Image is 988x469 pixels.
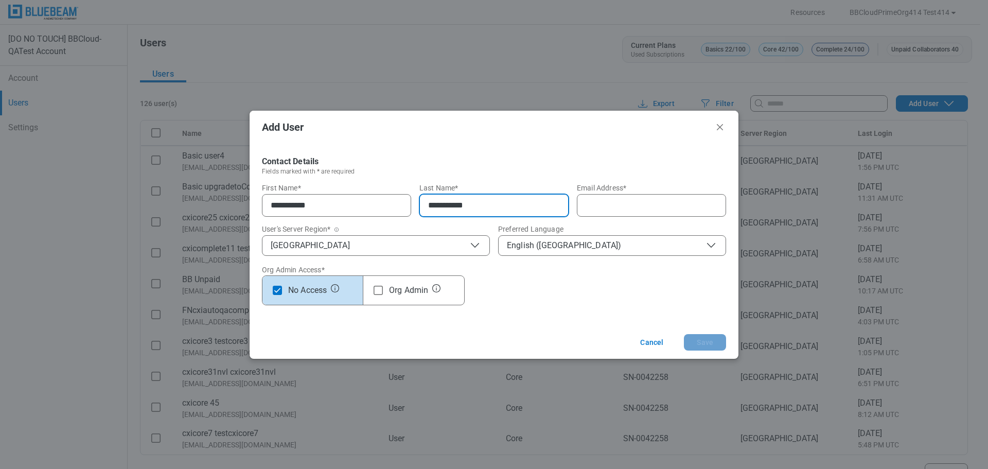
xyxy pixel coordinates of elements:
[288,285,327,296] span: No Access
[262,266,325,274] label: Org Admin Access *
[498,225,726,233] label: Preferred Language
[271,240,350,251] span: [GEOGRAPHIC_DATA]
[628,334,676,351] button: Cancel
[262,156,319,167] h2: Contact Details
[507,240,621,251] span: English ([GEOGRAPHIC_DATA])
[577,184,626,192] span: Email Address*
[498,235,726,256] button: English ([GEOGRAPHIC_DATA])
[262,121,710,133] h2: Add User
[262,225,490,233] label: User's Server Region*
[389,285,428,296] span: Org Admin
[684,334,726,351] button: Save
[262,235,490,256] button: [GEOGRAPHIC_DATA]
[419,184,458,192] span: Last Name*
[273,286,282,295] svg: checkbox
[262,184,301,192] span: First Name*
[714,121,726,133] button: Close
[262,167,355,176] h3: Fields marked with * are required
[374,286,383,295] svg: checkbox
